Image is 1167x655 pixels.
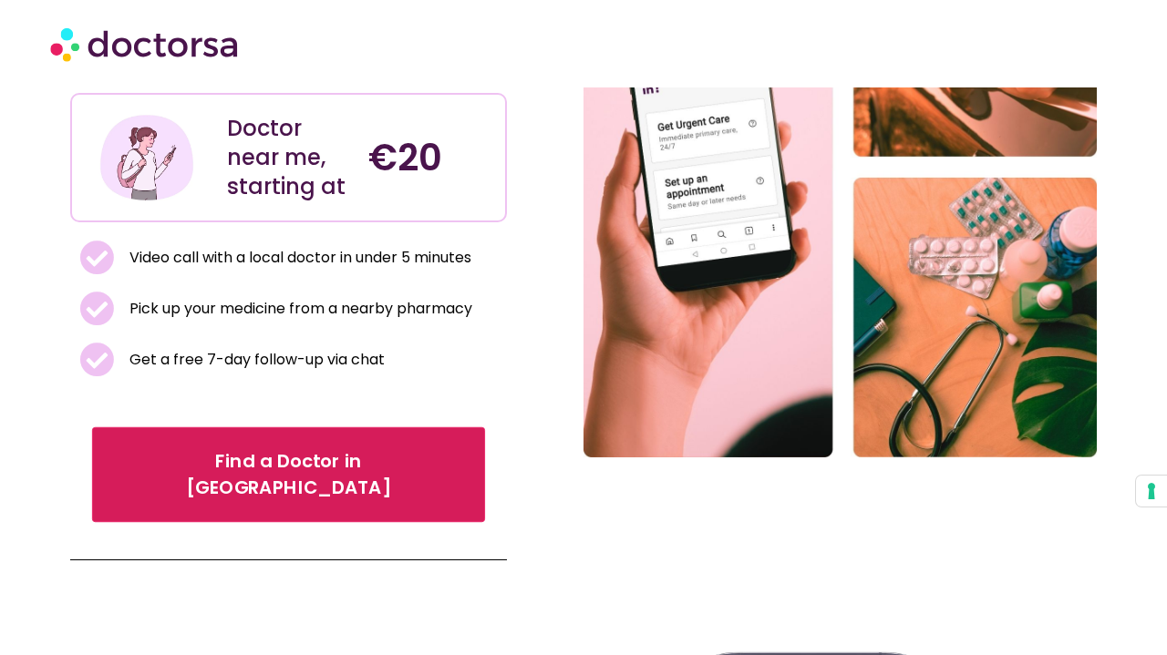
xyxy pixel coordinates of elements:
span: Pick up your medicine from a nearby pharmacy [125,296,472,322]
h4: €20 [368,136,491,179]
button: Your consent preferences for tracking technologies [1136,476,1167,507]
img: Illustration depicting a young woman in a casual outfit, engaged with her smartphone. She has a p... [98,108,196,207]
a: Find a Doctor in [GEOGRAPHIC_DATA] [92,426,485,521]
span: Get a free 7-day follow-up via chat [125,347,385,373]
div: Doctor near me, starting at [227,114,350,201]
span: Video call with a local doctor in under 5 minutes [125,245,471,271]
span: Find a Doctor in [GEOGRAPHIC_DATA] [118,448,460,501]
